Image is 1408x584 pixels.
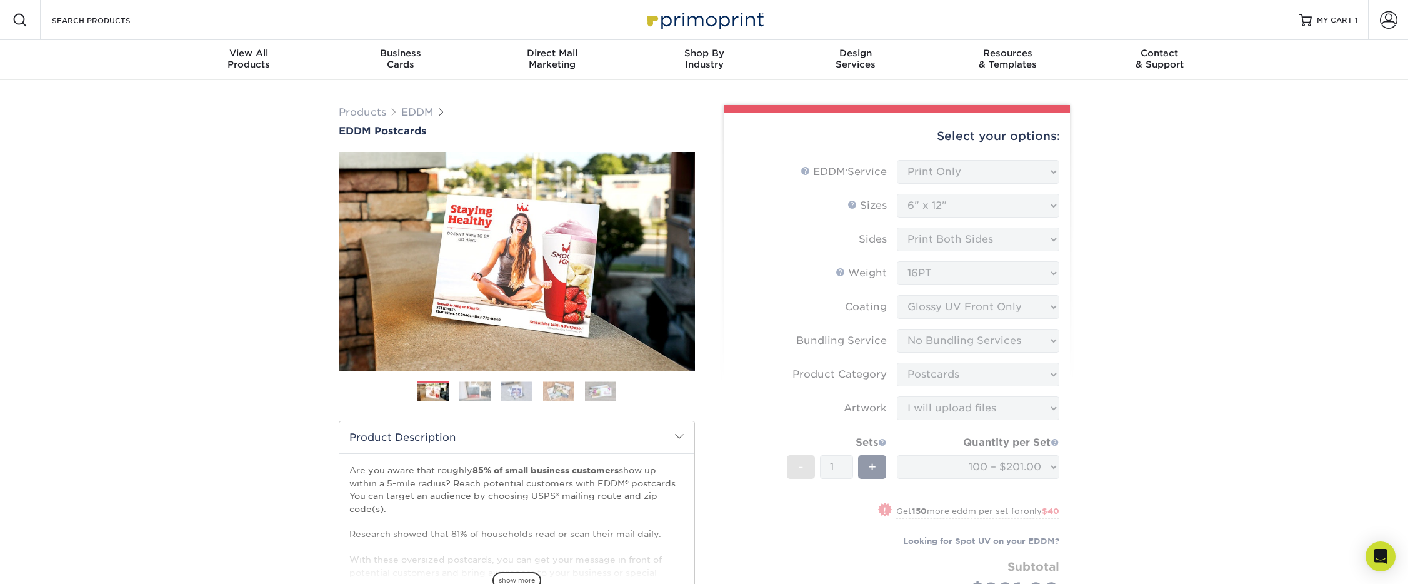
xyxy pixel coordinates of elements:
a: DesignServices [780,40,932,80]
span: Contact [1084,48,1236,59]
div: Services [780,48,932,70]
div: Cards [324,48,476,70]
div: & Support [1084,48,1236,70]
h2: Product Description [339,421,694,453]
a: View AllProducts [173,40,325,80]
span: Business [324,48,476,59]
a: EDDM [401,106,434,118]
div: Select your options: [734,113,1060,160]
a: EDDM Postcards [339,125,695,137]
a: Contact& Support [1084,40,1236,80]
img: EDDM 02 [459,381,491,401]
div: Open Intercom Messenger [1366,541,1396,571]
span: EDDM Postcards [339,125,426,137]
a: Shop ByIndustry [628,40,780,80]
a: BusinessCards [324,40,476,80]
img: EDDM 03 [501,381,532,401]
div: & Templates [932,48,1084,70]
span: Design [780,48,932,59]
img: EDDM 04 [543,381,574,401]
a: Resources& Templates [932,40,1084,80]
img: Primoprint [642,6,767,33]
input: SEARCH PRODUCTS..... [51,13,172,28]
span: Resources [932,48,1084,59]
span: Direct Mail [476,48,628,59]
a: Products [339,106,386,118]
div: Products [173,48,325,70]
img: EDDM Postcards 01 [339,138,695,385]
span: 1 [1355,16,1358,24]
div: Industry [628,48,780,70]
div: Marketing [476,48,628,70]
a: Direct MailMarketing [476,40,628,80]
span: MY CART [1317,15,1352,26]
img: EDDM 05 [585,381,616,401]
span: View All [173,48,325,59]
img: EDDM 01 [417,381,449,403]
strong: 85% of small business customers [472,465,619,475]
span: Shop By [628,48,780,59]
